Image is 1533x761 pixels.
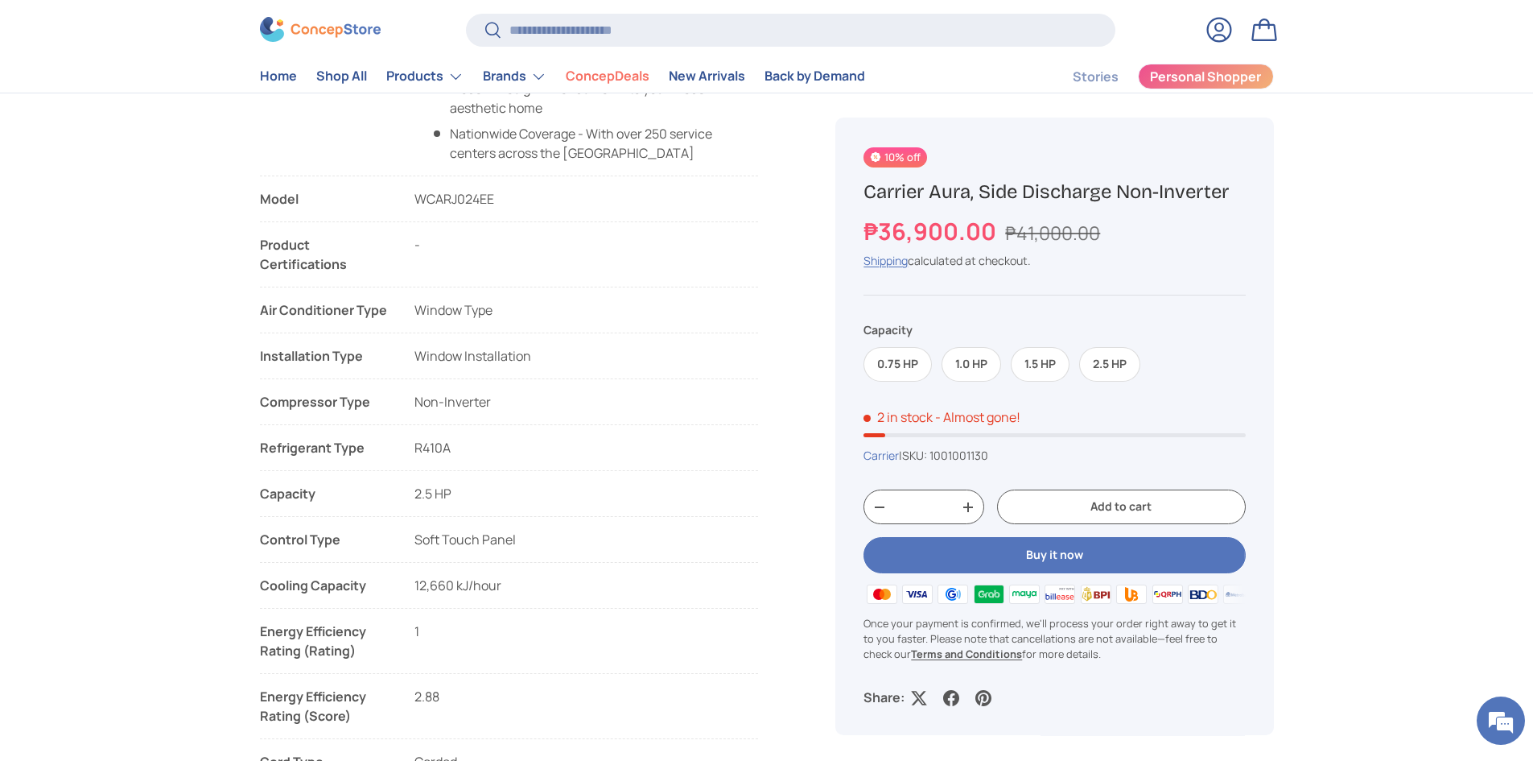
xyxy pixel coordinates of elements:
[1007,582,1042,606] img: maya
[260,687,389,726] div: Energy Efficiency Rating (Score)
[377,60,473,93] summary: Products
[935,582,970,606] img: gcash
[863,616,1245,663] p: Once your payment is confirmed, we'll process your order right away to get it to you faster. Plea...
[431,79,759,118] li: Modern Design - Blends well into your modern aesthetic home
[260,530,389,549] div: Control Type
[414,688,439,705] span: 2.88
[935,409,1020,427] p: - Almost gone!
[1042,582,1078,606] img: billease
[414,347,531,365] span: Window Installation
[764,61,865,93] a: Back by Demand
[414,485,451,503] span: 2.5 HP
[970,582,1006,606] img: grabpay
[1114,582,1149,606] img: ubp
[863,215,1000,247] strong: ₱36,900.00
[1221,582,1256,606] img: metrobank
[84,90,270,111] div: Chat with us now
[902,449,927,464] span: SKU:
[260,576,389,595] strong: Cooling Capacity
[414,190,494,208] span: WCARJ024EE​
[863,253,908,268] a: Shipping
[431,124,759,163] li: Nationwide Coverage - With over 250 service centers across the [GEOGRAPHIC_DATA]
[260,61,297,93] a: Home
[1185,582,1221,606] img: bdo
[566,61,649,93] a: ConcepDeals
[863,582,899,606] img: master
[260,484,389,503] div: Capacity
[1138,64,1274,89] a: Personal Shopper
[863,689,905,708] p: Share:
[8,440,307,496] textarea: Type your message and hit 'Enter'
[863,147,926,168] span: 10% off
[414,439,451,457] span: R410A
[900,582,935,606] img: visa
[1078,582,1114,606] img: bpi
[911,647,1022,661] a: Terms and Conditions
[1149,582,1185,606] img: qrph
[414,393,491,411] span: Non-Inverter
[414,301,492,319] span: Window Type
[1150,71,1261,84] span: Personal Shopper
[1034,60,1274,93] nav: Secondary
[997,490,1245,525] button: Add to cart
[414,622,419,640] span: 1
[863,321,913,338] legend: Capacity
[863,409,933,427] span: 2 in stock
[929,449,988,464] span: 1001001130
[260,392,389,412] div: Compressor Type
[414,531,516,548] span: Soft Touch Panel
[260,18,381,43] img: ConcepStore
[473,60,556,93] summary: Brands
[93,203,222,366] span: We're online!
[1005,220,1100,246] s: ₱41,000.00
[260,235,389,274] div: Product Certifications
[264,8,303,47] div: Minimize live chat window
[863,252,1245,269] div: calculated at checkout.
[863,180,1245,205] h1: Carrier Aura, Side Discharge Non-Inverter
[899,449,988,464] span: |
[863,449,899,464] a: Carrier
[863,538,1245,574] button: Buy it now
[260,576,759,595] li: 12,660 kJ/hour
[260,438,389,457] div: Refrigerant Type
[260,300,389,320] div: Air Conditioner Type
[1073,61,1119,93] a: Stories
[414,235,420,254] div: -
[669,61,745,93] a: New Arrivals
[260,346,389,366] div: Installation Type
[260,60,865,93] nav: Primary
[316,61,367,93] a: Shop All
[260,622,389,660] div: Energy Efficiency Rating (Rating)
[260,189,389,209] div: Model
